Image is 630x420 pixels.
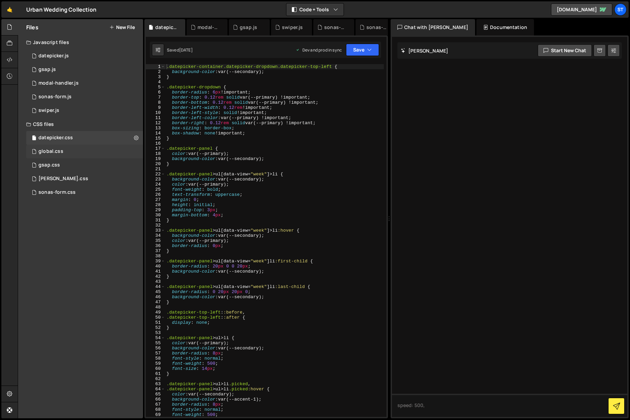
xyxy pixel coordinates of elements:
div: 59 [146,361,165,366]
div: Documentation [476,19,534,35]
div: 66 [146,397,165,402]
div: sonas-form.js [26,90,143,104]
div: 28 [146,202,165,207]
h2: [PERSON_NAME] [401,47,448,54]
div: 45 [146,289,165,294]
div: 57 [146,351,165,356]
div: 16 [146,141,165,146]
div: 6 [146,90,165,95]
div: 29 [146,207,165,213]
button: Start new chat [538,44,592,57]
div: 48 [146,305,165,310]
div: 53 [146,330,165,335]
div: 34 [146,233,165,238]
div: datepicker.css [38,135,73,141]
div: 16370/44270.js [26,76,143,90]
div: 46 [146,294,165,300]
div: 13 [146,126,165,131]
div: global.css [38,148,63,155]
div: sonas-form.js [38,94,72,100]
div: Javascript files [18,35,143,49]
div: 35 [146,238,165,243]
div: 5 [146,85,165,90]
div: 50 [146,315,165,320]
div: 40 [146,264,165,269]
div: 33 [146,228,165,233]
a: 🤙 [1,1,18,18]
button: Code + Tools [286,3,344,16]
div: 25 [146,187,165,192]
div: 42 [146,274,165,279]
div: 22 [146,172,165,177]
a: [DOMAIN_NAME] [551,3,612,16]
div: 27 [146,197,165,202]
div: 14 [146,131,165,136]
div: 62 [146,376,165,381]
div: modal-handler.js [198,24,219,31]
div: 17 [146,146,165,151]
div: 60 [146,366,165,371]
div: 64 [146,387,165,392]
div: 16370/44271.css [26,145,143,158]
div: 61 [146,371,165,376]
div: Saved [167,47,193,53]
div: 58 [146,356,165,361]
div: 39 [146,259,165,264]
div: 67 [146,402,165,407]
div: 44 [146,284,165,289]
div: sonas-form.css [38,189,76,195]
button: New File [109,25,135,30]
div: 16370/44267.js [26,104,143,117]
div: 3 [146,74,165,79]
div: 21 [146,166,165,172]
div: sonas-form.css [324,24,346,31]
div: 63 [146,381,165,387]
div: 20 [146,161,165,166]
div: 47 [146,300,165,305]
div: 51 [146,320,165,325]
div: 12 [146,120,165,126]
div: 54 [146,335,165,341]
div: CSS files [18,117,143,131]
div: sonas-form.css [26,186,143,199]
div: 16370/44269.js [26,49,143,63]
div: 7 [146,95,165,100]
div: 15 [146,136,165,141]
div: 19 [146,156,165,161]
div: [DATE] [179,47,193,53]
div: 4 [146,79,165,85]
div: 24 [146,182,165,187]
div: 65 [146,392,165,397]
div: 18 [146,151,165,156]
div: 26 [146,192,165,197]
div: 32 [146,223,165,228]
div: 56 [146,346,165,351]
div: gsap.js [38,67,56,73]
div: 52 [146,325,165,330]
div: sonas-form.js [366,24,388,31]
div: 55 [146,341,165,346]
div: 38 [146,254,165,259]
div: 37 [146,248,165,254]
div: 11 [146,115,165,120]
div: swiper.js [282,24,303,31]
div: 9 [146,105,165,110]
div: 31 [146,218,165,223]
a: st [614,3,627,16]
div: gsap.js [240,24,257,31]
div: datepicker.js [38,53,69,59]
div: 16370/44273.css [26,158,143,172]
h2: Files [26,24,38,31]
div: 10 [146,110,165,115]
div: 41 [146,269,165,274]
div: 30 [146,213,165,218]
div: [PERSON_NAME].css [38,176,88,182]
div: 2 [146,69,165,74]
div: gsap.css [38,162,60,168]
div: 49 [146,310,165,315]
div: Urban Wedding Collection [26,5,96,14]
div: datepicker.css [155,24,177,31]
div: 69 [146,412,165,417]
div: 16370/44268.js [26,63,143,76]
